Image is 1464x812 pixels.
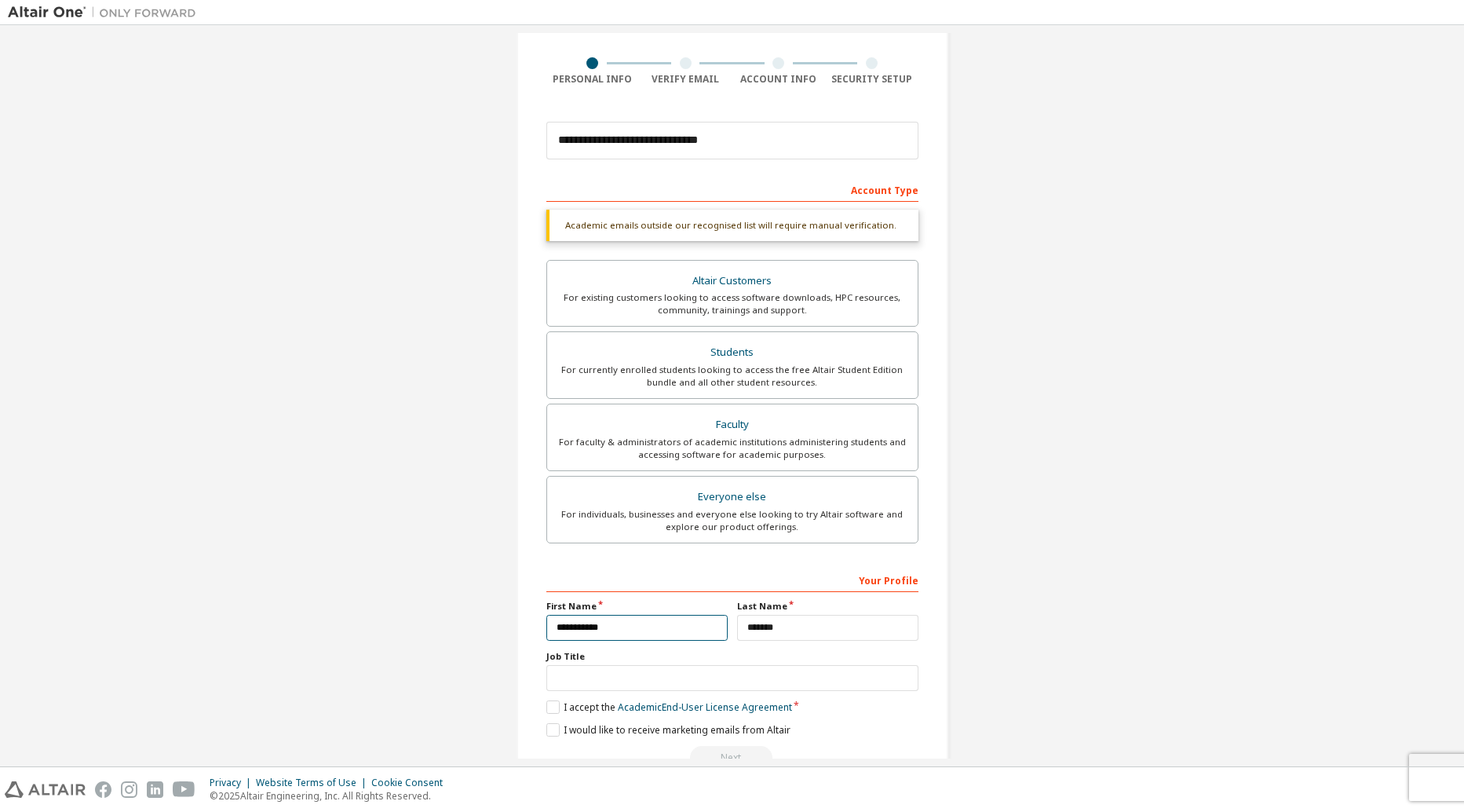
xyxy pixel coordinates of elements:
[95,781,111,798] img: facebook.svg
[210,789,452,803] p: © 2025 Altair Engineering, Inc. All Rights Reserved.
[546,177,918,202] div: Account Type
[173,781,195,798] img: youtube.svg
[210,777,256,789] div: Privacy
[557,414,908,436] div: Faculty
[557,508,908,533] div: For individuals, businesses and everyone else looking to try Altair software and explore our prod...
[639,73,732,86] div: Verify Email
[557,436,908,461] div: For faculty & administrators of academic institutions administering students and accessing softwa...
[546,700,792,714] label: I accept the
[557,291,908,316] div: For existing customers looking to access software downloads, HPC resources, community, trainings ...
[256,777,371,789] div: Website Terms of Use
[546,73,640,86] div: Personal Info
[618,700,792,714] a: Academic End-User License Agreement
[5,781,86,798] img: altair_logo.svg
[557,364,908,389] div: For currently enrolled students looking to access the free Altair Student Edition bundle and all ...
[546,210,918,241] div: Academic emails outside our recognised list will require manual verification.
[121,781,137,798] img: instagram.svg
[147,781,163,798] img: linkedin.svg
[546,567,918,592] div: Your Profile
[546,600,728,613] label: First Name
[557,486,908,508] div: Everyone else
[371,777,452,789] div: Cookie Consent
[557,342,908,364] div: Students
[557,270,908,292] div: Altair Customers
[737,600,918,613] label: Last Name
[546,650,918,663] label: Job Title
[8,5,204,20] img: Altair One
[546,723,790,737] label: I would like to receive marketing emails from Altair
[825,73,918,86] div: Security Setup
[546,746,918,770] div: Read and acccept EULA to continue
[732,73,826,86] div: Account Info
